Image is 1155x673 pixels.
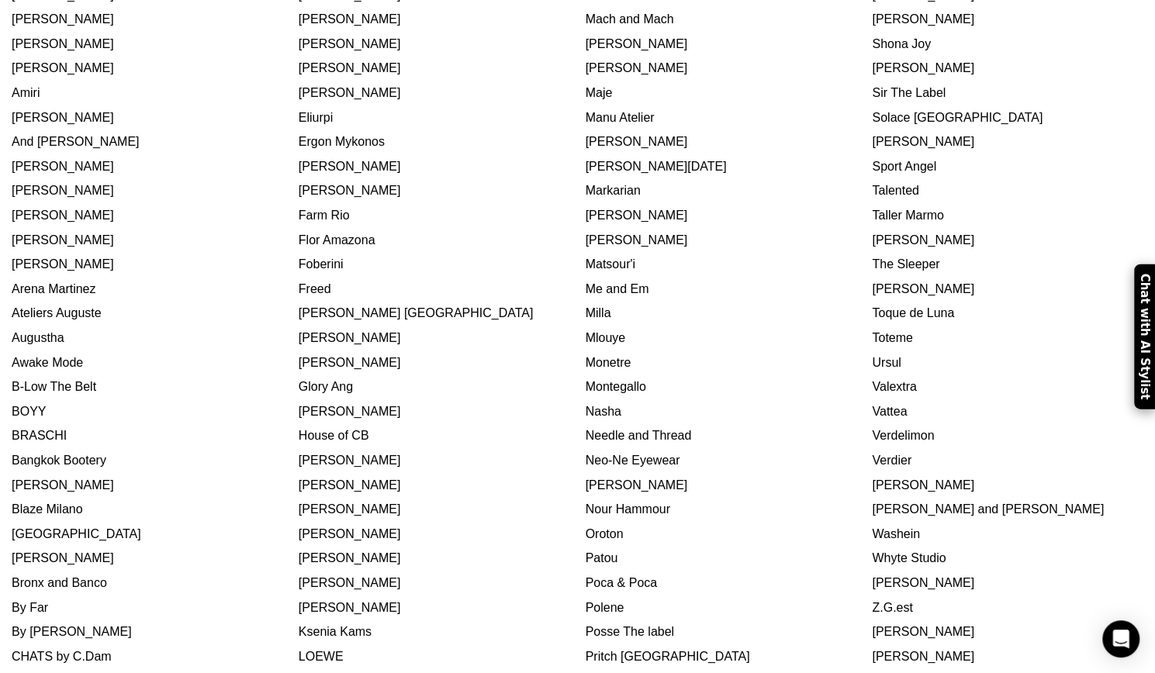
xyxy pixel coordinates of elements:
a: Ergon Mykonos [299,135,385,148]
a: BOYY [12,405,46,418]
a: The Sleeper [872,257,939,271]
a: [PERSON_NAME] [299,601,401,614]
a: Glory Ang [299,380,353,393]
a: Freed [299,282,331,295]
a: Maje [586,86,613,99]
a: [PERSON_NAME] [586,135,688,148]
a: [GEOGRAPHIC_DATA] [12,527,141,540]
a: Talented [872,184,919,197]
a: [PERSON_NAME] [872,625,974,638]
a: Arena Martinez [12,282,96,295]
a: [PERSON_NAME] [586,37,688,50]
a: [PERSON_NAME] [872,576,974,589]
a: [PERSON_NAME] [299,478,401,492]
a: Toteme [872,331,912,344]
a: Toque de Luna [872,306,954,319]
a: [PERSON_NAME] [872,12,974,26]
a: Milla [586,306,611,319]
a: [PERSON_NAME] [299,86,401,99]
a: Whyte Studio [872,551,946,564]
a: Nasha [586,405,621,418]
a: By Far [12,601,48,614]
a: Foberini [299,257,344,271]
a: [PERSON_NAME] [299,502,401,516]
a: Sport Angel [872,160,936,173]
a: Polene [586,601,624,614]
a: [PERSON_NAME] [299,454,401,467]
a: [PERSON_NAME] [586,61,688,74]
a: Posse The label [586,625,674,638]
a: [PERSON_NAME] and [PERSON_NAME] [872,502,1104,516]
a: By [PERSON_NAME] [12,625,132,638]
a: [PERSON_NAME] [872,650,974,663]
a: Nour Hammour [586,502,670,516]
a: LOEWE [299,650,344,663]
a: Ursul [872,356,901,369]
a: Augustha [12,331,64,344]
a: Verdier [872,454,911,467]
a: Patou [586,551,618,564]
a: Sir The Label [872,86,946,99]
a: Amiri [12,86,40,99]
a: [PERSON_NAME] [299,12,401,26]
a: Taller Marmo [872,209,943,222]
a: [PERSON_NAME] [12,184,114,197]
a: Awake Mode [12,356,83,369]
a: [PERSON_NAME] [299,331,401,344]
a: [PERSON_NAME] [12,37,114,50]
a: [PERSON_NAME] [299,405,401,418]
a: Poca & Poca [586,576,658,589]
a: Flor Amazona [299,233,375,247]
a: [PERSON_NAME][DATE] [586,160,727,173]
a: CHATS by C.Dam [12,650,112,663]
a: And [PERSON_NAME] [12,135,140,148]
a: [PERSON_NAME] [12,160,114,173]
a: [PERSON_NAME] [12,233,114,247]
a: Washein [872,527,920,540]
a: Bronx and Banco [12,576,107,589]
a: [PERSON_NAME] [12,257,114,271]
a: Neo-Ne Eyewear [586,454,680,467]
a: [PERSON_NAME] [872,233,974,247]
a: Montegallo [586,380,646,393]
a: Pritch [GEOGRAPHIC_DATA] [586,650,750,663]
div: Open Intercom Messenger [1102,620,1139,657]
a: [PERSON_NAME] [299,37,401,50]
a: Needle and Thread [586,429,692,442]
a: Markarian [586,184,641,197]
a: [PERSON_NAME] [12,61,114,74]
a: [PERSON_NAME] [299,356,401,369]
a: [PERSON_NAME] [872,478,974,492]
a: [PERSON_NAME] [872,61,974,74]
a: [PERSON_NAME] [586,233,688,247]
a: Verdelimon [872,429,934,442]
a: Mach and Mach [586,12,674,26]
a: Farm Rio [299,209,350,222]
a: Manu Atelier [586,111,655,124]
a: Bangkok Bootery [12,454,106,467]
a: Solace [GEOGRAPHIC_DATA] [872,111,1043,124]
a: [PERSON_NAME] [12,12,114,26]
a: Shona Joy [872,37,931,50]
a: Matsour'i [586,257,635,271]
a: Mlouye [586,331,626,344]
a: [PERSON_NAME] [12,111,114,124]
a: [PERSON_NAME] [872,135,974,148]
a: Ksenia Kams [299,625,372,638]
a: Blaze Milano [12,502,83,516]
a: [PERSON_NAME] [12,551,114,564]
a: House of CB [299,429,369,442]
a: [PERSON_NAME] [299,527,401,540]
a: BRASCHI [12,429,67,442]
a: [PERSON_NAME] [12,209,114,222]
a: [PERSON_NAME] [299,551,401,564]
a: B-Low The Belt [12,380,96,393]
a: Monetre [586,356,631,369]
a: [PERSON_NAME] [GEOGRAPHIC_DATA] [299,306,534,319]
a: [PERSON_NAME] [586,209,688,222]
a: [PERSON_NAME] [872,282,974,295]
a: Me and Em [586,282,649,295]
a: [PERSON_NAME] [12,478,114,492]
a: [PERSON_NAME] [299,184,401,197]
a: Ateliers Auguste [12,306,102,319]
